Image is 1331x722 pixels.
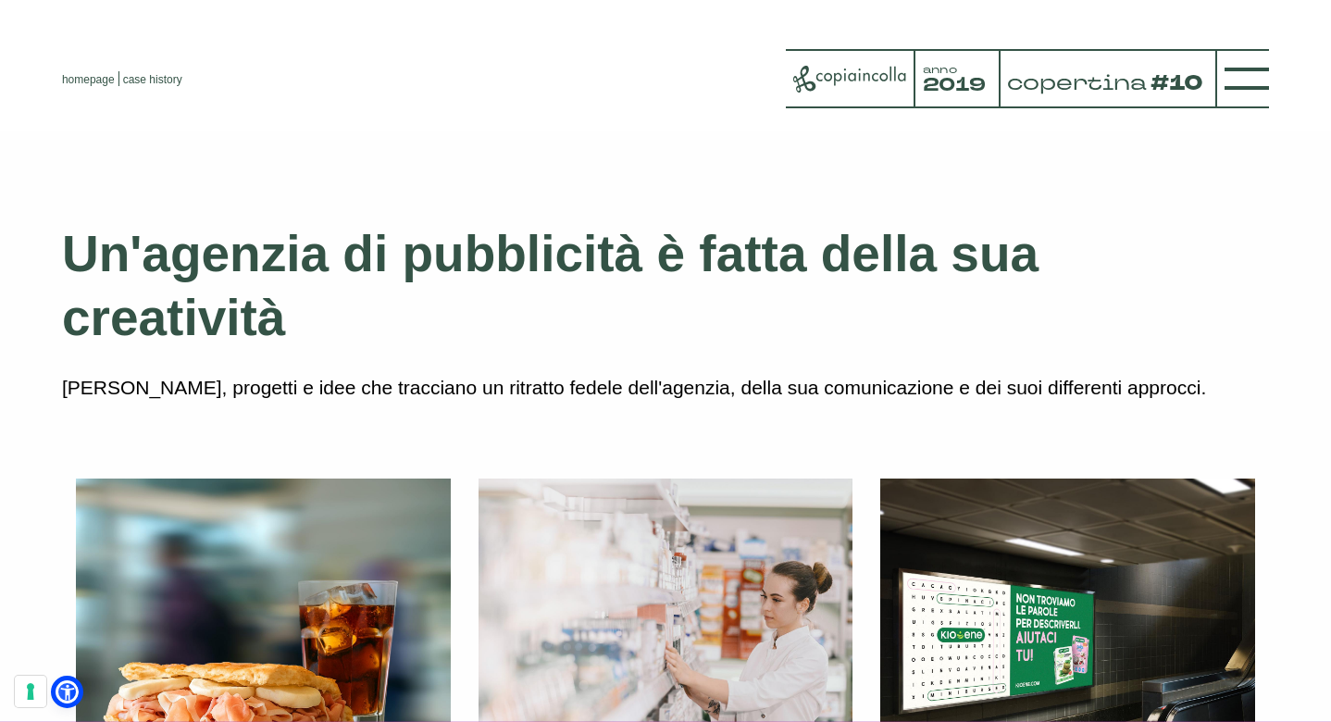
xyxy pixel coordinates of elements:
[62,372,1269,404] p: [PERSON_NAME], progetti e idee che tracciano un ritratto fedele dell'agenzia, della sua comunicaz...
[922,62,957,77] tspan: anno
[62,73,115,86] a: homepage
[1007,68,1147,96] tspan: copertina
[15,676,46,707] button: Le tue preferenze relative al consenso per le tecnologie di tracciamento
[56,680,79,703] a: Open Accessibility Menu
[62,222,1269,350] h1: Un'agenzia di pubblicità è fatta della sua creatività
[922,71,987,97] tspan: 2019
[123,73,182,86] span: case history
[1151,68,1203,98] tspan: #10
